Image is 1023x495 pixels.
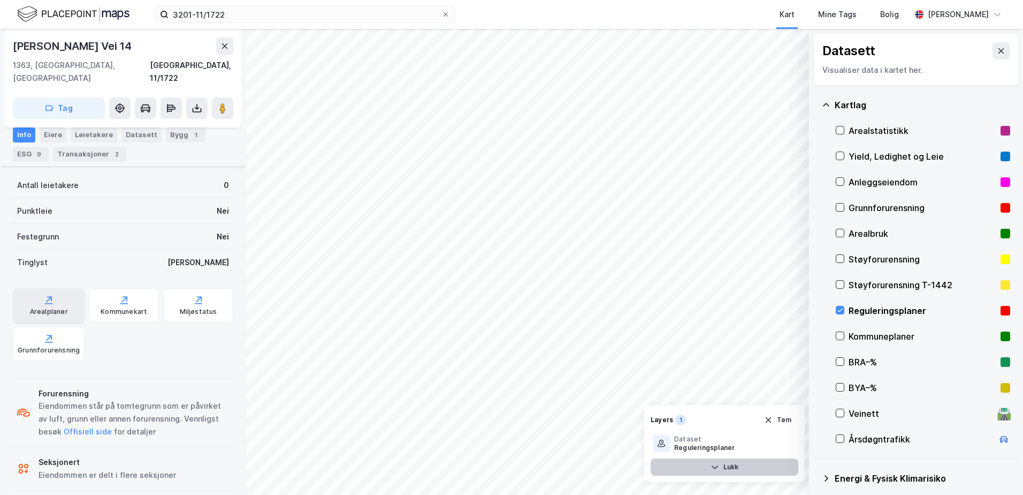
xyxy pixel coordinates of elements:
div: 🛣️ [997,407,1011,421]
div: [GEOGRAPHIC_DATA], 11/1722 [150,59,233,85]
div: Forurensning [39,387,229,400]
div: Kommuneplaner [849,330,996,343]
div: Transaksjoner [53,147,126,162]
div: Yield, Ledighet og Leie [849,150,996,163]
button: Lukk [651,459,798,476]
div: Veinett [849,407,993,420]
button: Tag [13,97,105,119]
input: Søk på adresse, matrikkel, gårdeiere, leietakere eller personer [169,6,441,22]
div: Eiere [40,127,66,142]
div: Visualiser data i kartet her. [822,64,1010,77]
div: 1 [190,130,201,140]
div: Energi & Fysisk Klimarisiko [835,472,1010,485]
div: Festegrunn [17,230,59,243]
div: [PERSON_NAME] [167,256,229,269]
div: Anleggseiendom [849,176,996,189]
div: Eiendommen står på tomtegrunn som er påvirket av luft, grunn eller annen forurensning. Vennligst ... [39,400,229,438]
div: Kontrollprogram for chat [969,444,1023,495]
div: Reguleringsplaner [674,444,735,452]
iframe: Chat Widget [969,444,1023,495]
button: Tøm [757,411,798,429]
div: Kommunekart [101,307,147,316]
div: ESG [13,147,49,162]
div: Datasett [822,42,875,59]
div: Reguleringsplaner [849,304,996,317]
div: Kartlag [835,99,1010,111]
img: logo.f888ab2527a4732fd821a326f86c7f29.svg [17,5,129,24]
div: Grunnforurensning [849,201,996,214]
div: Arealplaner [30,307,68,316]
div: Arealbruk [849,227,996,240]
div: Antall leietakere [17,179,79,192]
div: 1363, [GEOGRAPHIC_DATA], [GEOGRAPHIC_DATA] [13,59,150,85]
div: 9 [34,149,44,160]
div: Kart [780,8,795,21]
div: Punktleie [17,205,52,217]
div: Info [13,127,35,142]
div: Arealstatistikk [849,124,996,137]
div: Støyforurensning [849,253,996,266]
div: Tinglyst [17,256,48,269]
div: 2 [111,149,122,160]
div: Dataset [674,435,735,444]
div: Støyforurensning T-1442 [849,279,996,291]
div: Leietakere [71,127,117,142]
div: BRA–% [849,356,996,369]
div: Layers [651,416,673,424]
div: Grunnforurensning [18,346,80,355]
div: Bolig [880,8,899,21]
div: Seksjonert [39,456,176,469]
div: [PERSON_NAME] Vei 14 [13,37,134,55]
div: BYA–% [849,381,996,394]
div: Miljøstatus [180,307,217,316]
div: Eiendommen er delt i flere seksjoner [39,469,176,482]
div: Datasett [121,127,162,142]
div: 1 [675,415,686,425]
div: [PERSON_NAME] [928,8,989,21]
div: Nei [217,205,229,217]
div: Årsdøgntrafikk [849,433,993,446]
div: 0 [224,179,229,192]
div: Mine Tags [818,8,857,21]
div: Nei [217,230,229,243]
div: Bygg [166,127,205,142]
